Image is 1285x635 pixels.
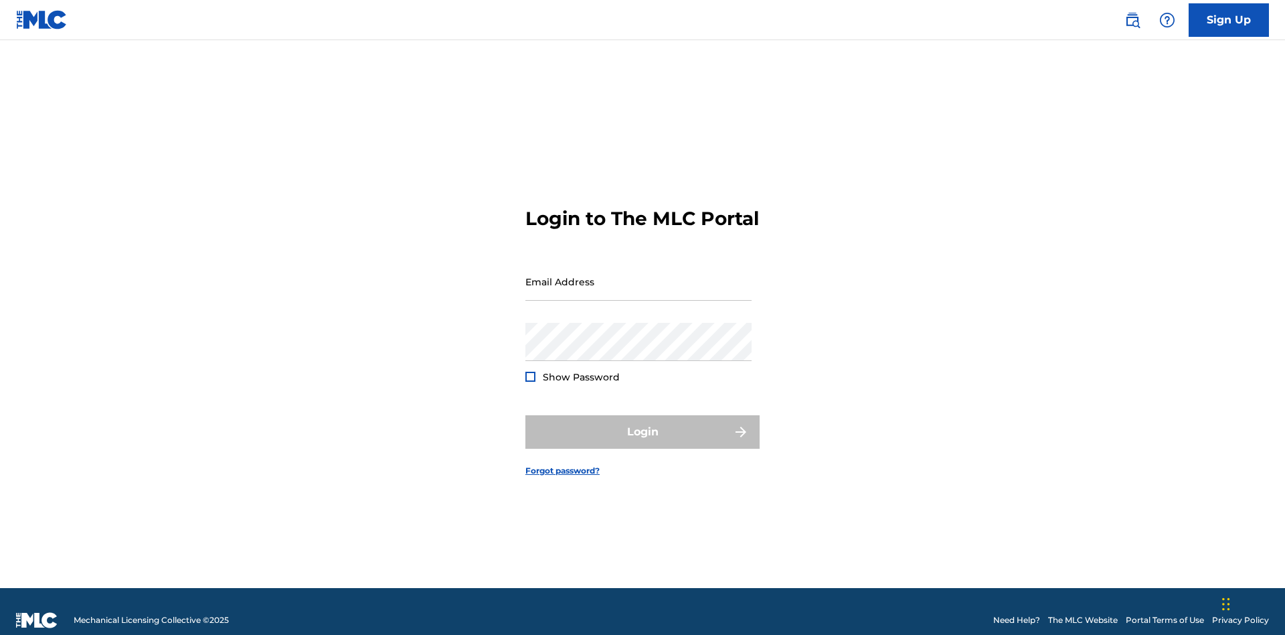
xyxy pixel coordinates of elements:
[16,10,68,29] img: MLC Logo
[1048,614,1118,626] a: The MLC Website
[525,465,600,477] a: Forgot password?
[1119,7,1146,33] a: Public Search
[1189,3,1269,37] a: Sign Up
[525,207,759,230] h3: Login to The MLC Portal
[16,612,58,628] img: logo
[1154,7,1181,33] div: Help
[1126,614,1204,626] a: Portal Terms of Use
[543,371,620,383] span: Show Password
[1159,12,1175,28] img: help
[993,614,1040,626] a: Need Help?
[1222,584,1230,624] div: Drag
[1124,12,1140,28] img: search
[1212,614,1269,626] a: Privacy Policy
[74,614,229,626] span: Mechanical Licensing Collective © 2025
[1218,571,1285,635] iframe: Chat Widget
